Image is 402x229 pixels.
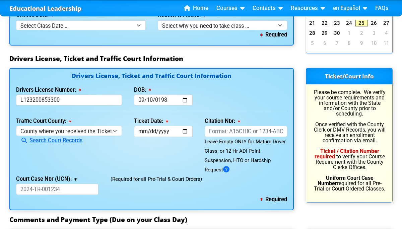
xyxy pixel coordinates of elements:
[9,216,393,224] h3: Comments and Payment Type (Due on your Class Day)
[105,174,293,195] div: (Required for all Pre-Trial & Court Orders)
[319,30,331,36] a: 29
[16,119,71,124] label: Traffic Court County:
[343,20,355,26] a: 24
[312,90,386,192] p: Please be complete. We verify your course requirements and information with the State and/or Coun...
[9,3,81,14] a: Educational Leadership
[158,12,206,18] label: Reason to Attend:
[16,73,287,80] h4: Drivers License, Ticket and Traffic Court Information
[368,40,380,47] a: 10
[373,3,391,13] a: FAQs
[380,30,392,36] a: 4
[205,119,240,124] label: Citation Nbr:
[355,20,368,26] a: 25
[250,3,285,13] a: Contacts
[260,31,287,38] b: Required
[331,40,343,47] a: 7
[16,137,82,144] a: Search Court Records
[331,30,343,36] a: 30
[16,12,54,18] label: Choose Date:
[319,40,331,47] a: 6
[9,55,393,63] h3: Drivers License, Ticket and Traffic Court Information
[306,30,319,36] a: 28
[331,20,343,26] a: 23
[355,40,368,47] a: 9
[380,40,392,47] a: 11
[330,3,370,13] a: en Español
[343,40,355,47] a: 8
[214,3,247,13] a: Courses
[288,3,328,13] a: Resources
[16,176,77,182] label: Court Case Nbr (UCN):
[306,68,392,84] h3: Ticket/Court Info
[134,119,168,124] label: Ticket Date:
[181,3,211,13] a: Home
[260,196,287,203] b: Required
[355,30,368,36] a: 2
[318,175,374,186] b: Uniform Court Case Number
[16,184,98,195] input: 2024-TR-001234
[16,87,81,93] label: Drivers License Number:
[306,20,319,26] a: 21
[343,30,355,36] a: 1
[380,20,392,26] a: 27
[368,30,380,36] a: 3
[16,95,122,106] input: License or Florida ID Card Nbr
[205,126,287,137] input: Format: A15CHIC or 1234-ABC
[306,40,319,47] a: 5
[319,20,331,26] a: 22
[315,148,379,160] b: Ticket / Citation Number required
[368,20,380,26] a: 26
[134,87,151,93] label: DOB:
[134,95,193,106] input: mm/dd/yyyy
[205,137,287,174] div: Leave Empty ONLY for Mature Driver Class, or 12 Hr ADI Point Suspension, HTO or Hardship Request
[134,126,193,137] input: mm/dd/yyyy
